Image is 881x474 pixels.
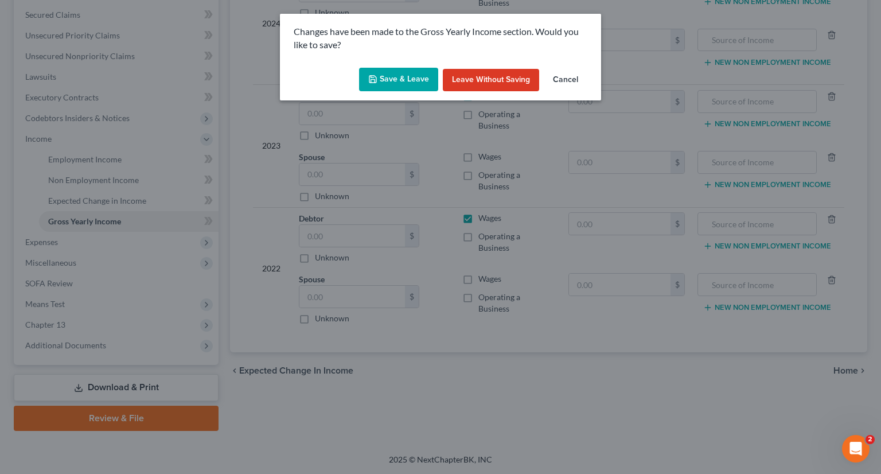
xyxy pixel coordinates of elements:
[359,68,438,92] button: Save & Leave
[443,69,539,92] button: Leave without Saving
[866,435,875,444] span: 2
[294,25,587,52] p: Changes have been made to the Gross Yearly Income section. Would you like to save?
[842,435,870,463] iframe: Intercom live chat
[544,69,587,92] button: Cancel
